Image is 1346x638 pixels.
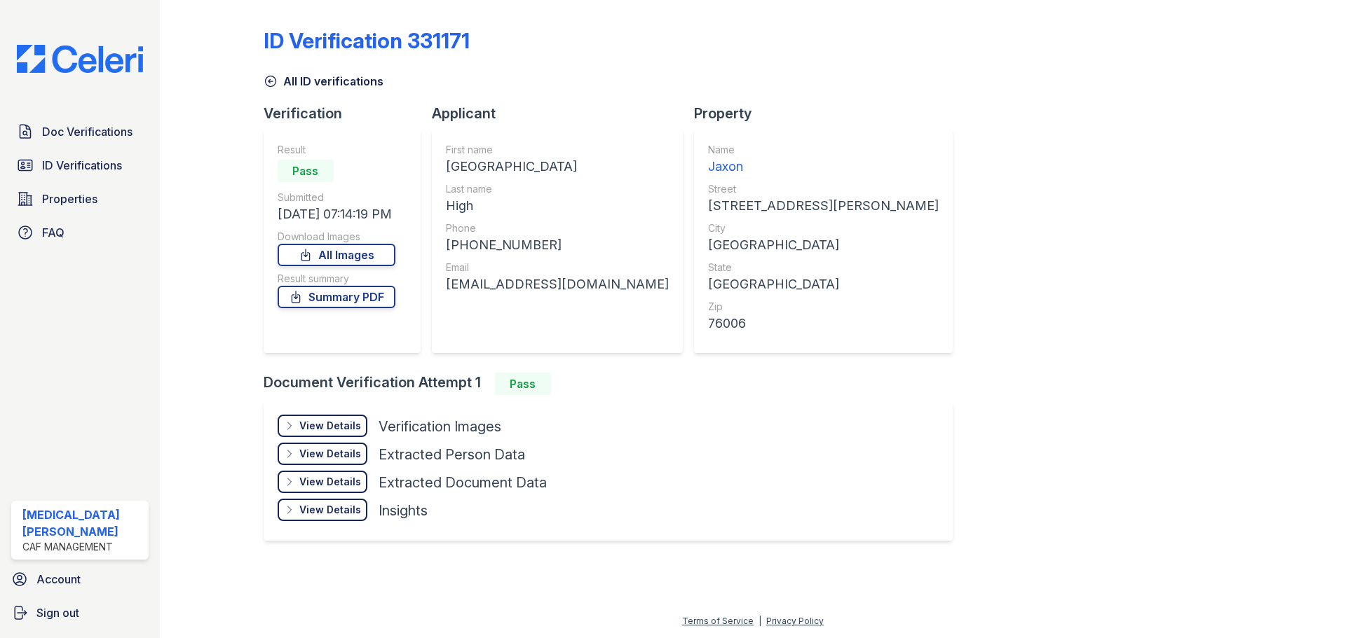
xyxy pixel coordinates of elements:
div: Pass [278,160,334,182]
div: Result [278,143,395,157]
div: City [708,221,939,235]
a: Doc Verifications [11,118,149,146]
div: [DATE] 07:14:19 PM [278,204,395,224]
div: Submitted [278,190,395,204]
span: Sign out [36,604,79,621]
a: FAQ [11,219,149,247]
a: Privacy Policy [766,616,824,626]
div: Property [694,104,964,123]
a: Account [6,565,154,593]
div: [GEOGRAPHIC_DATA] [446,157,669,176]
div: Pass [495,373,551,395]
a: Name Jaxon [708,143,939,176]
div: Last name [446,182,669,196]
div: [GEOGRAPHIC_DATA] [708,235,939,255]
div: ID Verification 331171 [264,28,470,53]
a: Terms of Service [682,616,754,626]
div: View Details [299,503,361,517]
div: Zip [708,300,939,314]
span: FAQ [42,224,64,241]
div: [EMAIL_ADDRESS][DOMAIN_NAME] [446,275,669,294]
div: Insights [379,501,428,520]
div: Jaxon [708,157,939,176]
div: Extracted Person Data [379,445,525,464]
a: All ID verifications [264,73,383,90]
span: Account [36,571,81,588]
div: Verification Images [379,417,501,436]
div: [PHONE_NUMBER] [446,235,669,255]
a: All Images [278,244,395,266]
div: CAF Management [22,540,143,554]
span: ID Verifications [42,157,122,174]
span: Properties [42,190,97,207]
div: Document Verification Attempt 1 [264,373,964,395]
div: Extracted Document Data [379,473,547,492]
div: First name [446,143,669,157]
a: Summary PDF [278,286,395,308]
div: Name [708,143,939,157]
div: [GEOGRAPHIC_DATA] [708,275,939,294]
a: Sign out [6,599,154,627]
div: 76006 [708,314,939,333]
div: Download Images [278,230,395,244]
div: [STREET_ADDRESS][PERSON_NAME] [708,196,939,216]
div: Result summary [278,272,395,286]
img: CE_Logo_Blue-a8612792a0a2168367f1c8372b55b34899dd931a85d93a1a3d3e32e68fde9ad4.png [6,45,154,73]
div: View Details [299,419,361,433]
a: Properties [11,185,149,213]
span: Doc Verifications [42,123,132,140]
div: Verification [264,104,432,123]
div: Street [708,182,939,196]
div: State [708,261,939,275]
div: View Details [299,447,361,461]
div: View Details [299,475,361,489]
div: High [446,196,669,216]
div: Email [446,261,669,275]
div: [MEDICAL_DATA][PERSON_NAME] [22,506,143,540]
div: Phone [446,221,669,235]
div: | [759,616,761,626]
a: ID Verifications [11,151,149,179]
div: Applicant [432,104,694,123]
